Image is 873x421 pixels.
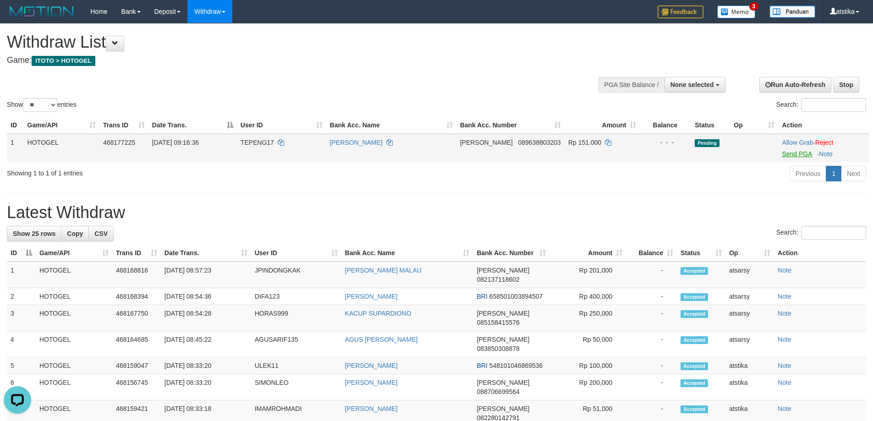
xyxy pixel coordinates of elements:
[36,331,112,357] td: HOTOGEL
[161,357,251,374] td: [DATE] 08:33:20
[7,245,36,262] th: ID: activate to sort column descending
[626,374,677,400] td: -
[112,374,161,400] td: 468156745
[36,305,112,331] td: HOTOGEL
[61,226,89,241] a: Copy
[774,245,866,262] th: Action
[345,310,412,317] a: KACUP SUPARDIONO
[460,139,513,146] span: [PERSON_NAME]
[112,331,161,357] td: 468164685
[778,362,791,369] a: Note
[36,374,112,400] td: HOTOGEL
[67,230,83,237] span: Copy
[7,98,77,112] label: Show entries
[251,288,341,305] td: DIFA123
[7,117,24,134] th: ID
[549,262,626,288] td: Rp 201,000
[161,288,251,305] td: [DATE] 08:54:36
[815,139,834,146] a: Reject
[568,139,601,146] span: Rp 151.000
[161,305,251,331] td: [DATE] 08:54:28
[345,336,418,343] a: AGUS [PERSON_NAME]
[598,77,664,93] div: PGA Site Balance /
[778,405,791,412] a: Note
[681,310,708,318] span: Accepted
[826,166,841,181] a: 1
[36,288,112,305] td: HOTOGEL
[782,139,815,146] span: ·
[24,134,99,162] td: HOTOGEL
[725,262,774,288] td: atsarsy
[7,5,77,18] img: MOTION_logo.png
[99,117,148,134] th: Trans ID: activate to sort column ascending
[725,357,774,374] td: atstika
[456,117,565,134] th: Bank Acc. Number: activate to sort column ascending
[681,362,708,370] span: Accepted
[778,336,791,343] a: Note
[251,357,341,374] td: ULEK11
[778,379,791,386] a: Note
[778,267,791,274] a: Note
[626,288,677,305] td: -
[769,5,815,18] img: panduan.png
[152,139,199,146] span: [DATE] 09:16:36
[112,357,161,374] td: 468159047
[626,245,677,262] th: Balance: activate to sort column ascending
[345,267,422,274] a: [PERSON_NAME] MALAU
[801,226,866,240] input: Search:
[725,331,774,357] td: atsarsy
[717,5,756,18] img: Button%20Memo.svg
[565,117,640,134] th: Amount: activate to sort column ascending
[24,117,99,134] th: Game/API: activate to sort column ascending
[7,134,24,162] td: 1
[7,226,61,241] a: Show 25 rows
[477,345,519,352] span: Copy 083850308878 to clipboard
[7,203,866,222] h1: Latest Withdraw
[36,245,112,262] th: Game/API: activate to sort column ascending
[477,388,519,395] span: Copy 088706699564 to clipboard
[7,331,36,357] td: 4
[7,288,36,305] td: 2
[161,331,251,357] td: [DATE] 08:45:22
[730,117,778,134] th: Op: activate to sort column ascending
[161,245,251,262] th: Date Trans.: activate to sort column ascending
[549,331,626,357] td: Rp 50,000
[477,336,529,343] span: [PERSON_NAME]
[473,245,549,262] th: Bank Acc. Number: activate to sort column ascending
[477,379,529,386] span: [PERSON_NAME]
[112,262,161,288] td: 468168816
[695,139,719,147] span: Pending
[489,362,543,369] span: Copy 548101046869536 to clipboard
[664,77,725,93] button: None selected
[819,150,833,158] a: Note
[345,379,398,386] a: [PERSON_NAME]
[725,374,774,400] td: atstika
[7,33,573,51] h1: Withdraw List
[148,117,237,134] th: Date Trans.: activate to sort column descending
[833,77,859,93] a: Stop
[103,139,135,146] span: 468177225
[341,245,473,262] th: Bank Acc. Name: activate to sort column ascending
[549,357,626,374] td: Rp 100,000
[549,374,626,400] td: Rp 200,000
[778,293,791,300] a: Note
[640,117,691,134] th: Balance
[626,331,677,357] td: -
[23,98,57,112] select: Showentries
[251,331,341,357] td: AGUSARIF135
[549,288,626,305] td: Rp 400,000
[790,166,826,181] a: Previous
[4,4,31,31] button: Open LiveChat chat widget
[489,293,543,300] span: Copy 658501003894507 to clipboard
[549,245,626,262] th: Amount: activate to sort column ascending
[681,293,708,301] span: Accepted
[251,374,341,400] td: SIMONLEO
[778,117,869,134] th: Action
[7,374,36,400] td: 6
[518,139,560,146] span: Copy 089638803203 to clipboard
[643,138,687,147] div: - - -
[241,139,274,146] span: TEPENG17
[477,267,529,274] span: [PERSON_NAME]
[776,98,866,112] label: Search:
[94,230,108,237] span: CSV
